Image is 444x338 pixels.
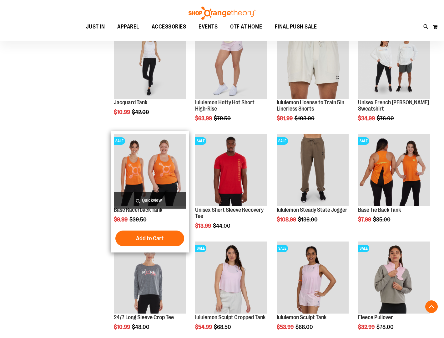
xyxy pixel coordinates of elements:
a: lululemon Sculpt Cropped TankSALE [195,242,267,315]
span: $10.99 [114,324,131,330]
span: $7.99 [358,216,372,223]
a: ACCESSORIES [145,20,193,34]
span: $76.00 [377,115,395,122]
a: lululemon Steady State Jogger [277,207,347,213]
a: lululemon Hotty Hot Short High-RiseSALE [195,27,267,100]
div: product [274,131,352,239]
img: lululemon Sculpt Cropped Tank [195,242,267,314]
img: Product image for Unisex Short Sleeve Recovery Tee [195,134,267,206]
span: $9.99 [114,216,129,223]
a: Base Tie Back Tank [358,207,401,213]
span: $53.99 [277,324,295,330]
span: $78.00 [376,324,395,330]
a: Quickview [114,192,186,209]
span: FINAL PUSH SALE [275,20,317,34]
span: SALE [277,245,288,252]
img: Product image for Base Tie Back Tank [358,134,430,206]
span: $42.00 [132,109,150,115]
a: Main Image of 1538347SALE [277,242,349,315]
img: Product image for Base Racerback Tank [114,134,186,206]
span: SALE [358,245,369,252]
span: EVENTS [199,20,218,34]
a: lululemon Steady State JoggerSALE [277,134,349,207]
img: lululemon Hotty Hot Short High-Rise [195,27,267,99]
div: product [274,23,352,138]
img: Shop Orangetheory [188,7,256,20]
span: SALE [358,137,369,145]
a: Product image for 24/7 Long Sleeve Crop TeeSALE [114,242,186,315]
span: $39.50 [129,216,148,223]
span: SALE [114,137,125,145]
a: Jacquard Tank [114,99,147,106]
a: lululemon License to Train 5in Linerless Shorts [277,99,344,112]
div: product [192,23,270,138]
span: $68.50 [214,324,232,330]
a: APPAREL [111,20,145,34]
a: Product image for Fleece PulloverSALE [358,242,430,315]
span: $103.00 [295,115,315,122]
img: Front view of Jacquard Tank [114,27,186,99]
a: Fleece Pullover [358,314,393,320]
span: $34.99 [358,115,376,122]
span: $10.99 [114,109,131,115]
img: Product image for Fleece Pullover [358,242,430,314]
div: product [111,131,189,252]
span: $108.99 [277,216,297,223]
span: OTF AT HOME [230,20,262,34]
span: SALE [195,137,206,145]
span: SALE [195,245,206,252]
a: lululemon License to Train 5in Linerless ShortsSALE [277,27,349,100]
img: lululemon License to Train 5in Linerless Shorts [277,27,349,99]
a: lululemon Hotty Hot Short High-Rise [195,99,255,112]
div: product [111,23,189,131]
span: $68.00 [295,324,314,330]
button: Add to Cart [115,231,184,246]
span: ACCESSORIES [152,20,186,34]
a: Product image for Base Racerback TankSALE [114,134,186,207]
div: product [192,131,270,245]
a: JUST IN [80,20,111,34]
span: $63.99 [195,115,213,122]
span: $81.99 [277,115,294,122]
span: $13.99 [195,223,212,229]
img: Main Image of 1538347 [277,242,349,314]
a: lululemon Sculpt Tank [277,314,326,320]
span: APPAREL [117,20,139,34]
span: JUST IN [86,20,105,34]
span: $32.99 [358,324,376,330]
a: Unisex French [PERSON_NAME] Sweatshirt [358,99,429,112]
span: $136.00 [298,216,319,223]
img: lululemon Steady State Jogger [277,134,349,206]
img: Unisex French Terry Crewneck Sweatshirt primary image [358,27,430,99]
span: $79.50 [214,115,232,122]
a: Product image for Base Tie Back TankSALE [358,134,430,207]
div: product [355,131,433,239]
a: Unisex Short Sleeve Recovery Tee [195,207,264,219]
a: EVENTS [192,20,224,34]
span: SALE [277,137,288,145]
a: FINAL PUSH SALE [269,20,323,34]
span: $44.00 [213,223,231,229]
a: Front view of Jacquard TankSALE [114,27,186,100]
span: $54.99 [195,324,213,330]
span: $48.00 [132,324,150,330]
a: Product image for Unisex Short Sleeve Recovery TeeSALE [195,134,267,207]
a: Unisex French Terry Crewneck Sweatshirt primary imageSALE [358,27,430,100]
a: Base Racerback Tank [114,207,162,213]
div: product [355,23,433,138]
span: Add to Cart [136,235,164,242]
span: $35.00 [373,216,391,223]
a: OTF AT HOME [224,20,269,34]
button: Back To Top [425,300,438,313]
img: Product image for 24/7 Long Sleeve Crop Tee [114,242,186,314]
a: lululemon Sculpt Cropped Tank [195,314,265,320]
a: 24/7 Long Sleeve Crop Tee [114,314,174,320]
